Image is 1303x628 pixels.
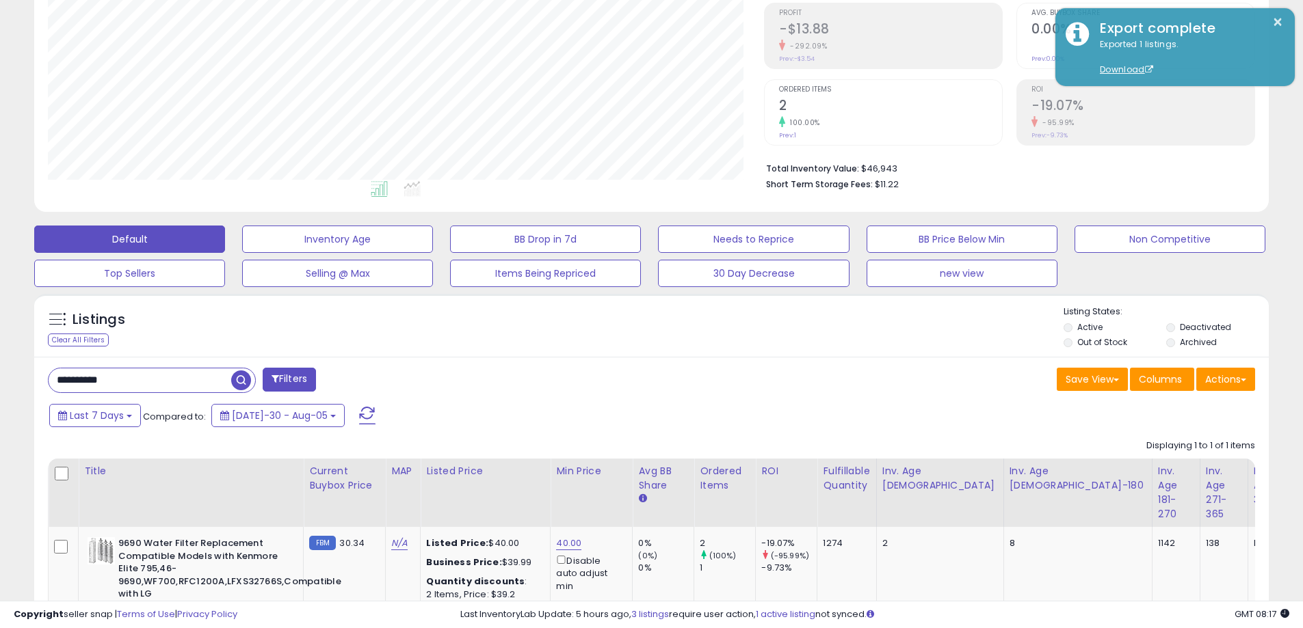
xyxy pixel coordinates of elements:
[823,537,865,549] div: 1274
[450,260,641,287] button: Items Being Repriced
[1031,86,1254,94] span: ROI
[84,464,298,478] div: Title
[263,368,316,392] button: Filters
[339,536,365,549] span: 30.34
[556,464,627,478] div: Min Price
[1180,321,1231,333] label: Deactivated
[556,553,622,592] div: Disable auto adjust min
[34,226,225,253] button: Default
[242,260,433,287] button: Selling @ Max
[1031,10,1254,17] span: Avg. Buybox Share
[658,260,849,287] button: 30 Day Decrease
[771,550,809,561] small: (-95.99%)
[1180,336,1217,348] label: Archived
[709,550,737,561] small: (100%)
[1158,464,1194,521] div: Inv. Age 181-270
[1031,131,1068,139] small: Prev: -9.73%
[875,178,899,191] span: $11.22
[700,562,755,574] div: 1
[823,464,870,493] div: Fulfillable Quantity
[1254,464,1290,507] div: Inv. Age 365+
[460,608,1289,621] div: Last InventoryLab Update: 5 hours ago, require user action, not synced.
[1090,38,1285,77] div: Exported 1 listings.
[426,556,501,569] b: Business Price:
[766,159,1245,176] li: $46,943
[867,260,1057,287] button: new view
[14,608,237,621] div: seller snap | |
[73,310,125,329] h5: Listings
[779,98,1002,116] h2: 2
[1077,321,1103,333] label: Active
[785,41,827,51] small: -292.09%
[766,178,873,190] b: Short Term Storage Fees:
[143,410,206,423] span: Compared to:
[882,537,993,549] div: 2
[638,493,646,505] small: Avg BB Share.
[785,118,820,128] small: 100.00%
[391,464,414,478] div: MAP
[658,226,849,253] button: Needs to Reprice
[1272,14,1283,31] button: ×
[1031,98,1254,116] h2: -19.07%
[1254,537,1285,549] div: N/A
[779,131,796,139] small: Prev: 1
[426,536,488,549] b: Listed Price:
[177,607,237,620] a: Privacy Policy
[1010,464,1146,493] div: Inv. Age [DEMOGRAPHIC_DATA]-180
[756,607,815,620] a: 1 active listing
[638,550,657,561] small: (0%)
[426,575,540,588] div: :
[779,86,1002,94] span: Ordered Items
[638,562,694,574] div: 0%
[88,537,115,564] img: 51bQnz3apaS._SL40_.jpg
[1196,368,1255,391] button: Actions
[1057,368,1128,391] button: Save View
[1010,537,1142,549] div: 8
[1077,336,1127,348] label: Out of Stock
[1075,226,1265,253] button: Non Competitive
[426,464,544,478] div: Listed Price
[391,536,408,550] a: N/A
[1206,464,1242,521] div: Inv. Age 271-365
[700,464,750,493] div: Ordered Items
[631,607,669,620] a: 3 listings
[779,55,815,63] small: Prev: -$3.54
[117,607,175,620] a: Terms of Use
[761,562,817,574] div: -9.73%
[49,404,141,427] button: Last 7 Days
[14,607,64,620] strong: Copyright
[638,537,694,549] div: 0%
[34,260,225,287] button: Top Sellers
[867,226,1057,253] button: BB Price Below Min
[638,464,688,493] div: Avg BB Share
[426,575,525,588] b: Quantity discounts
[1146,439,1255,452] div: Displaying 1 to 1 of 1 items
[1100,64,1153,75] a: Download
[882,464,998,493] div: Inv. Age [DEMOGRAPHIC_DATA]
[309,464,380,493] div: Current Buybox Price
[779,10,1002,17] span: Profit
[1090,18,1285,38] div: Export complete
[450,226,641,253] button: BB Drop in 7d
[1235,607,1289,620] span: 2025-08-13 08:17 GMT
[426,537,540,549] div: $40.00
[766,163,859,174] b: Total Inventory Value:
[1139,372,1182,386] span: Columns
[232,409,328,422] span: [DATE]-30 - Aug-05
[426,556,540,569] div: $39.99
[1031,21,1254,40] h2: 0.00%
[1158,537,1189,549] div: 1142
[761,464,811,478] div: ROI
[1130,368,1194,391] button: Columns
[556,536,581,550] a: 40.00
[48,333,109,346] div: Clear All Filters
[1064,305,1269,318] p: Listing States:
[242,226,433,253] button: Inventory Age
[1038,118,1075,128] small: -95.99%
[779,21,1002,40] h2: -$13.88
[1206,537,1237,549] div: 138
[761,537,817,549] div: -19.07%
[700,537,755,549] div: 2
[309,536,336,550] small: FBM
[211,404,345,427] button: [DATE]-30 - Aug-05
